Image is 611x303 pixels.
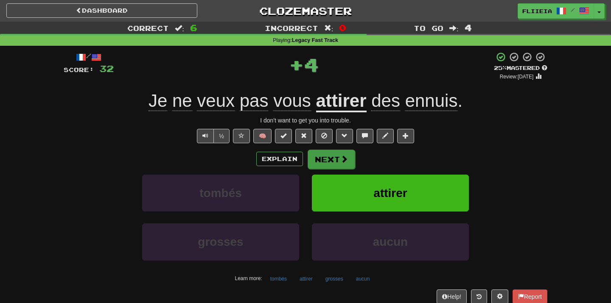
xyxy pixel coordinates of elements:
span: Je [149,91,167,111]
u: attirer [316,91,367,112]
button: Set this sentence to 100% Mastered (alt+m) [275,129,292,143]
span: + [289,52,304,77]
button: Explain [256,152,303,166]
button: Add to collection (alt+a) [397,129,414,143]
span: To go [414,24,443,32]
span: . [367,91,463,111]
span: grosses [198,235,243,248]
button: Edit sentence (alt+d) [377,129,394,143]
strong: Legacy Fast Track [292,37,338,43]
small: Review: [DATE] [500,74,534,80]
button: Next [308,150,355,169]
span: aucun [373,235,408,248]
button: Play sentence audio (ctl+space) [197,129,214,143]
div: / [64,52,114,62]
div: Mastered [494,64,547,72]
button: tombés [266,272,291,285]
button: grosses [142,223,299,260]
span: Correct [127,24,169,32]
span: : [324,25,334,32]
span: veux [197,91,235,111]
div: Text-to-speech controls [195,129,230,143]
span: ne [172,91,192,111]
button: Grammar (alt+g) [336,129,353,143]
button: Reset to 0% Mastered (alt+r) [295,129,312,143]
span: pas [240,91,269,111]
span: 6 [190,22,197,33]
div: I don't want to get you into trouble. [64,116,547,125]
span: 4 [465,22,472,33]
button: attirer [312,175,469,211]
span: ennuis [405,91,458,111]
button: grosses [321,272,348,285]
span: des [371,91,400,111]
button: Discuss sentence (alt+u) [356,129,373,143]
span: fliieia [522,7,552,15]
span: : [449,25,459,32]
small: Learn more: [235,275,262,281]
button: aucun [312,223,469,260]
a: Dashboard [6,3,197,18]
span: 32 [99,63,114,74]
button: ½ [213,129,230,143]
span: 4 [304,54,319,75]
span: 0 [339,22,346,33]
span: / [571,7,575,13]
a: Clozemaster [210,3,401,18]
button: attirer [295,272,317,285]
button: aucun [351,272,375,285]
button: Favorite sentence (alt+f) [233,129,250,143]
button: tombés [142,175,299,211]
button: Ignore sentence (alt+i) [316,129,333,143]
span: Score: [64,66,94,73]
span: Incorrect [265,24,318,32]
span: attirer [373,186,407,200]
button: 🧠 [253,129,272,143]
span: tombés [199,186,242,200]
span: 25 % [494,64,507,71]
span: vous [273,91,311,111]
a: fliieia / [518,3,594,19]
span: : [175,25,184,32]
